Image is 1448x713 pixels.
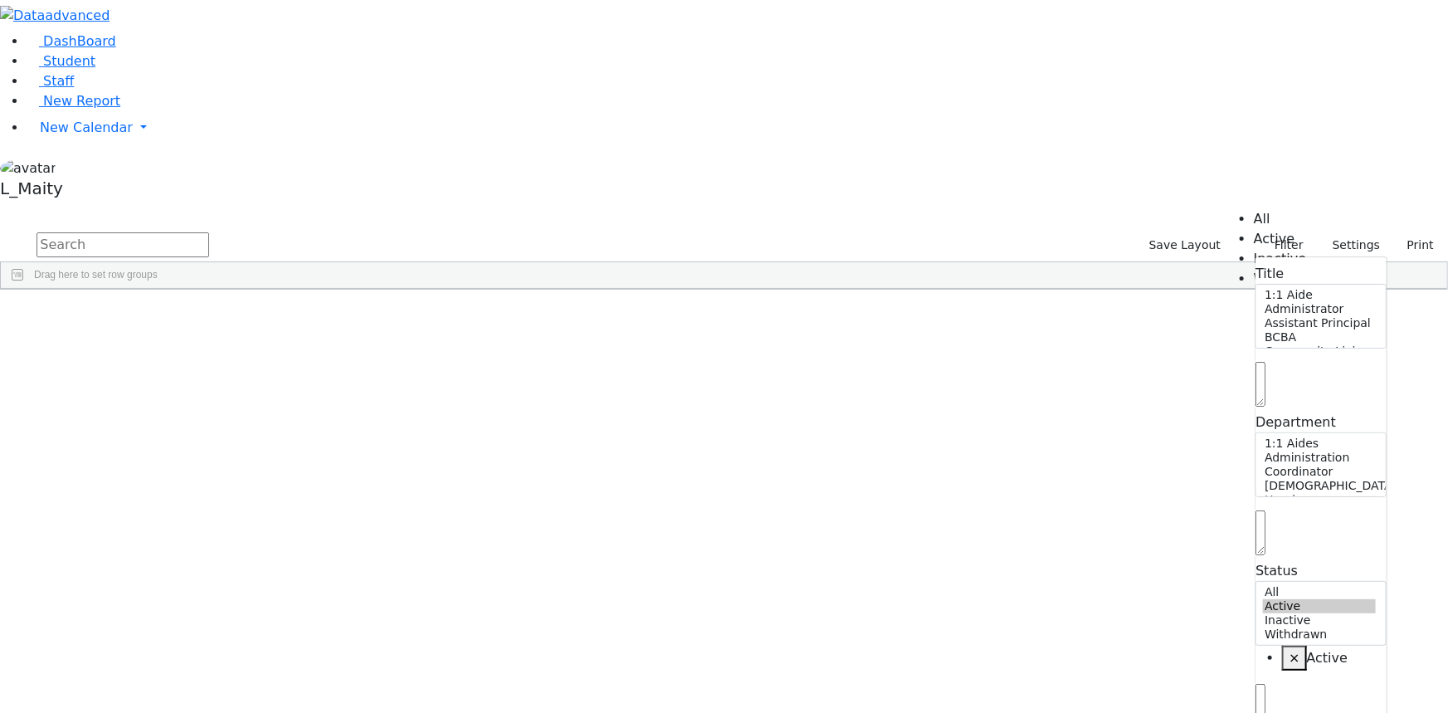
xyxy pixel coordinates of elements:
[1255,264,1284,284] label: Title
[1255,413,1336,432] label: Department
[1254,229,1325,249] li: Active
[1387,232,1441,258] button: Print
[27,111,1448,144] a: New Calendar
[1263,330,1376,344] option: BCBA
[1255,362,1265,407] textarea: Search
[43,53,95,69] span: Student
[1282,646,1387,671] li: Active
[1263,451,1376,465] option: Administration
[1282,646,1306,671] button: Remove item
[1255,561,1298,581] label: Status
[1255,510,1265,555] textarea: Search
[34,269,158,281] span: Drag here to set row groups
[43,33,116,49] span: DashBoard
[1289,650,1299,666] span: ×
[27,33,116,49] a: DashBoard
[1254,209,1325,229] li: All
[1307,650,1348,666] span: Active
[1263,599,1376,613] option: Active
[1255,284,1387,349] select: Default select example
[1311,232,1387,258] button: Settings
[40,120,133,135] span: New Calendar
[1254,269,1325,289] li: Withdrawn
[1255,581,1387,646] select: Default select example
[27,73,74,89] a: Staff
[37,232,209,257] input: Search
[1263,493,1376,507] option: Hearing
[1263,613,1376,628] option: Inactive
[43,73,74,89] span: Staff
[43,93,120,109] span: New Report
[27,93,120,109] a: New Report
[1263,344,1376,359] option: Community Liaison
[1142,232,1228,258] button: Save Layout
[1263,288,1376,302] option: 1:1 Aide
[1263,316,1376,330] option: Assistant Principal
[1263,465,1376,479] option: Coordinator
[1263,479,1376,493] option: [DEMOGRAPHIC_DATA] Paraprofessional
[1263,585,1376,599] option: All
[1263,628,1376,642] option: Withdrawn
[1254,249,1325,269] li: Inactive
[27,53,95,69] a: Student
[1255,432,1387,497] select: Default select example
[1263,437,1376,451] option: 1:1 Aides
[1263,302,1376,316] option: Administrator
